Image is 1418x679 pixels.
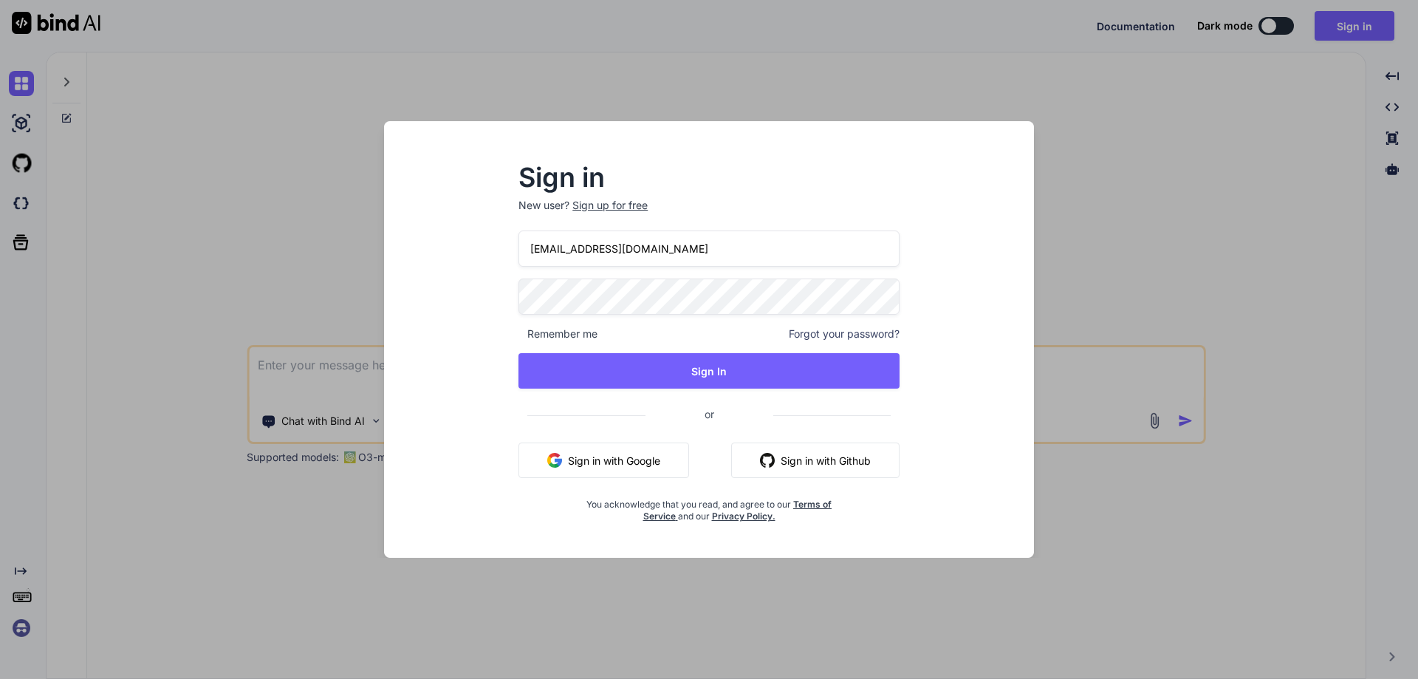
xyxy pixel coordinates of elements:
button: Sign in with Google [518,443,689,478]
img: github [760,453,775,468]
p: New user? [518,198,900,231]
button: Sign in with Github [731,443,900,478]
button: Sign In [518,353,900,389]
a: Privacy Policy. [712,511,775,522]
input: Login or Email [518,231,900,267]
a: Terms of Service [643,499,832,522]
span: or [645,396,773,432]
div: Sign up for free [572,198,648,213]
div: You acknowledge that you read, and agree to our and our [582,490,836,522]
span: Remember me [518,327,597,341]
img: google [547,453,562,468]
span: Forgot your password? [789,327,900,341]
h2: Sign in [518,166,900,189]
